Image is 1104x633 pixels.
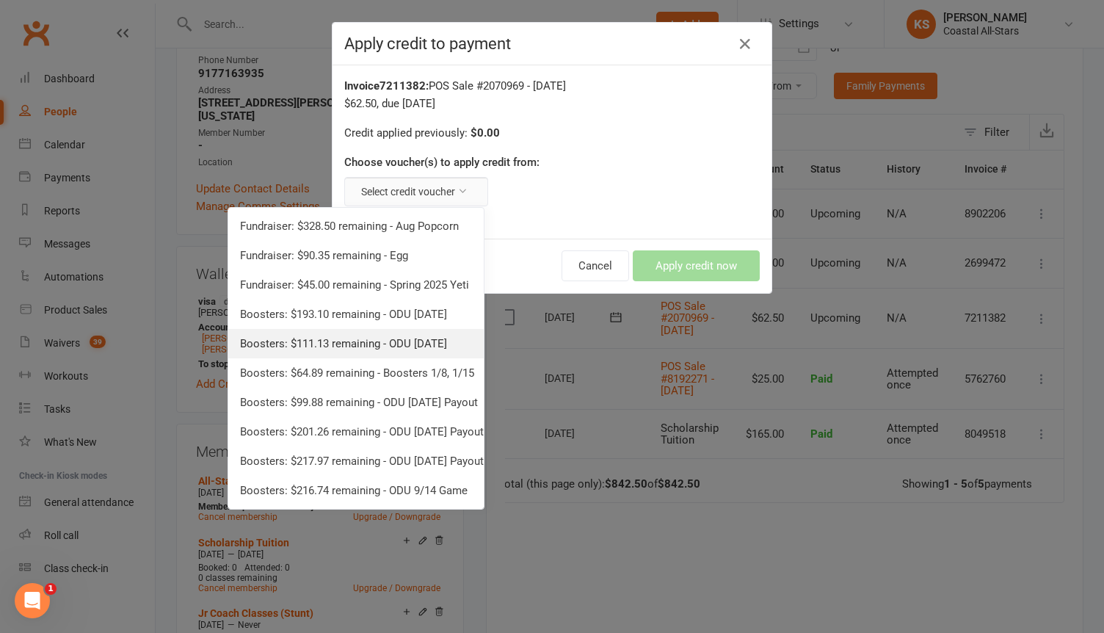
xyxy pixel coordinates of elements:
[562,250,629,281] button: Cancel
[228,476,484,505] a: Boosters: $216.74 remaining - ODU 9/14 Game
[344,153,540,171] label: Choose voucher(s) to apply credit from:
[228,300,484,329] a: Boosters: $193.10 remaining - ODU [DATE]
[228,211,484,241] a: Fundraiser: $328.50 remaining - Aug Popcorn
[344,79,429,93] strong: Invoice 7211382 :
[228,270,484,300] a: Fundraiser: $45.00 remaining - Spring 2025 Yeti
[344,124,760,142] div: Credit applied previously:
[733,32,757,56] a: Close
[344,77,760,112] div: POS Sale #2070969 - [DATE] $62.50 , due [DATE]
[15,583,50,618] iframe: Intercom live chat
[471,126,500,140] strong: $0.00
[344,177,488,206] button: Select credit voucher
[228,388,484,417] a: Boosters: $99.88 remaining - ODU [DATE] Payout
[344,35,760,53] h4: Apply credit to payment
[45,583,57,595] span: 1
[228,241,484,270] a: Fundraiser: $90.35 remaining - Egg
[228,446,484,476] a: Boosters: $217.97 remaining - ODU [DATE] Payout
[228,417,484,446] a: Boosters: $201.26 remaining - ODU [DATE] Payout
[228,329,484,358] a: Boosters: $111.13 remaining - ODU [DATE]
[228,358,484,388] a: Boosters: $64.89 remaining - Boosters 1/8, 1/15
